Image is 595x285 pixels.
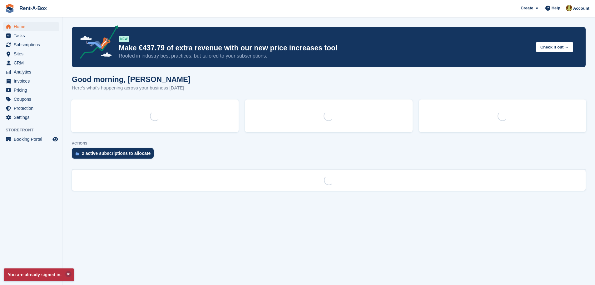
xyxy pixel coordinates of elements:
[14,77,51,85] span: Invoices
[552,5,560,11] span: Help
[52,135,59,143] a: Preview store
[3,86,59,94] a: menu
[5,4,14,13] img: stora-icon-8386f47178a22dfd0bd8f6a31ec36ba5ce8667c1dd55bd0f319d3a0aa187defe.svg
[3,95,59,104] a: menu
[17,3,49,13] a: Rent-A-Box
[3,59,59,67] a: menu
[14,22,51,31] span: Home
[4,268,74,281] p: You are already signed in.
[3,77,59,85] a: menu
[3,22,59,31] a: menu
[14,95,51,104] span: Coupons
[521,5,533,11] span: Create
[6,127,62,133] span: Storefront
[72,141,586,145] p: ACTIONS
[119,36,129,42] div: NEW
[82,151,151,156] div: 2 active subscriptions to allocate
[3,68,59,76] a: menu
[14,40,51,49] span: Subscriptions
[3,113,59,122] a: menu
[75,25,118,61] img: price-adjustments-announcement-icon-8257ccfd72463d97f412b2fc003d46551f7dbcb40ab6d574587a9cd5c0d94...
[119,43,531,53] p: Make €437.79 of extra revenue with our new price increases tool
[14,49,51,58] span: Sites
[76,151,79,155] img: active_subscription_to_allocate_icon-d502201f5373d7db506a760aba3b589e785aa758c864c3986d89f69b8ff3...
[14,86,51,94] span: Pricing
[14,104,51,113] span: Protection
[14,68,51,76] span: Analytics
[536,42,573,52] button: Check it out →
[72,75,191,84] h1: Good morning, [PERSON_NAME]
[14,135,51,144] span: Booking Portal
[119,53,531,59] p: Rooted in industry best practices, but tailored to your subscriptions.
[3,31,59,40] a: menu
[3,135,59,144] a: menu
[3,104,59,113] a: menu
[3,49,59,58] a: menu
[72,84,191,92] p: Here's what's happening across your business [DATE]
[14,31,51,40] span: Tasks
[72,148,157,162] a: 2 active subscriptions to allocate
[14,113,51,122] span: Settings
[14,59,51,67] span: CRM
[566,5,572,11] img: Mairead Collins
[573,5,589,12] span: Account
[3,40,59,49] a: menu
